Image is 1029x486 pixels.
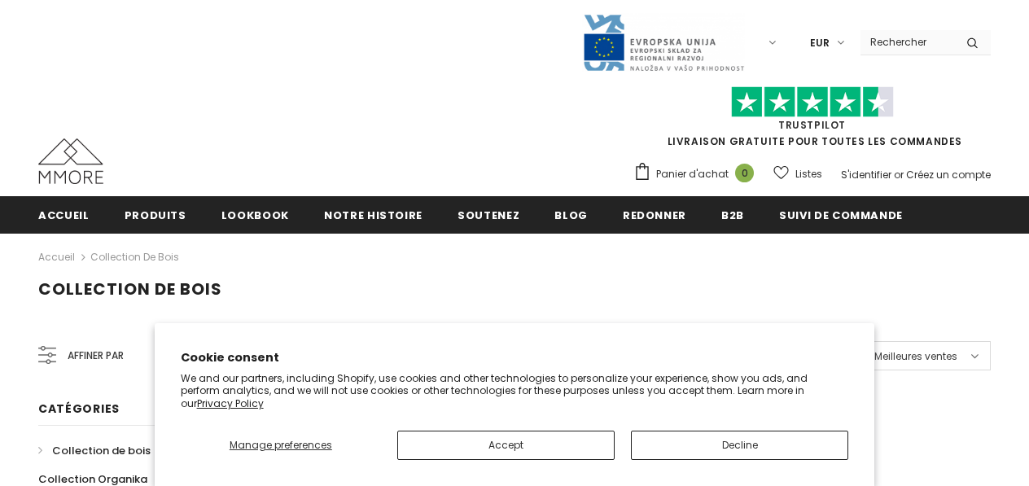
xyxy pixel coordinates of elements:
[221,196,289,233] a: Lookbook
[795,166,822,182] span: Listes
[841,168,891,182] a: S'identifier
[324,196,423,233] a: Notre histoire
[633,162,762,186] a: Panier d'achat 0
[906,168,991,182] a: Créez un compte
[554,196,588,233] a: Blog
[582,13,745,72] img: Javni Razpis
[125,196,186,233] a: Produits
[52,443,151,458] span: Collection de bois
[38,138,103,184] img: Cas MMORE
[860,30,954,54] input: Search Site
[38,196,90,233] a: Accueil
[181,372,849,410] p: We and our partners, including Shopify, use cookies and other technologies to personalize your ex...
[735,164,754,182] span: 0
[397,431,615,460] button: Accept
[90,250,179,264] a: Collection de bois
[38,208,90,223] span: Accueil
[779,208,903,223] span: Suivi de commande
[874,348,957,365] span: Meilleures ventes
[721,196,744,233] a: B2B
[554,208,588,223] span: Blog
[38,247,75,267] a: Accueil
[721,208,744,223] span: B2B
[656,166,729,182] span: Panier d'achat
[633,94,991,148] span: LIVRAISON GRATUITE POUR TOUTES LES COMMANDES
[221,208,289,223] span: Lookbook
[773,160,822,188] a: Listes
[778,118,846,132] a: TrustPilot
[125,208,186,223] span: Produits
[779,196,903,233] a: Suivi de commande
[38,401,120,417] span: Catégories
[631,431,848,460] button: Decline
[181,431,381,460] button: Manage preferences
[458,196,519,233] a: soutenez
[810,35,830,51] span: EUR
[623,196,686,233] a: Redonner
[38,436,151,465] a: Collection de bois
[197,396,264,410] a: Privacy Policy
[68,347,124,365] span: Affiner par
[324,208,423,223] span: Notre histoire
[582,35,745,49] a: Javni Razpis
[458,208,519,223] span: soutenez
[731,86,894,118] img: Faites confiance aux étoiles pilotes
[623,208,686,223] span: Redonner
[38,278,222,300] span: Collection de bois
[230,438,332,452] span: Manage preferences
[894,168,904,182] span: or
[181,349,849,366] h2: Cookie consent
